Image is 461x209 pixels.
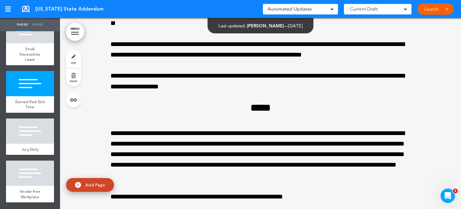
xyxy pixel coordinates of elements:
span: Current Draft [350,5,378,13]
a: style [66,50,81,68]
span: [DATE] [288,23,303,29]
a: Jury Duty [6,144,54,155]
iframe: Intercom live chat [441,189,455,203]
span: Last updated: [218,23,246,29]
span: Add Page [85,182,105,187]
a: Theme [30,18,45,31]
span: 1 [453,189,458,193]
a: Launch [422,3,441,15]
span: style [71,61,76,64]
img: add.svg [75,182,81,188]
a: MENU [66,23,84,41]
span: Earned Paid Sick Time [15,99,45,110]
a: Pages [15,18,30,31]
a: Earned Paid Sick Time [6,96,54,113]
a: delete [66,68,81,86]
span: [US_STATE] State Addendum [35,6,104,12]
span: Jury Duty [22,147,39,152]
span: Automated Updates [267,5,312,13]
span: Smoke-free Workplace [20,189,40,199]
span: [PERSON_NAME] [247,23,284,29]
a: Add Page [66,178,114,192]
span: delete [70,79,77,83]
a: Small Necessities Leave [6,43,54,65]
span: Small Necessities Leave [20,46,40,62]
a: Smoke-free Workplace [6,186,54,202]
div: — [218,23,303,28]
